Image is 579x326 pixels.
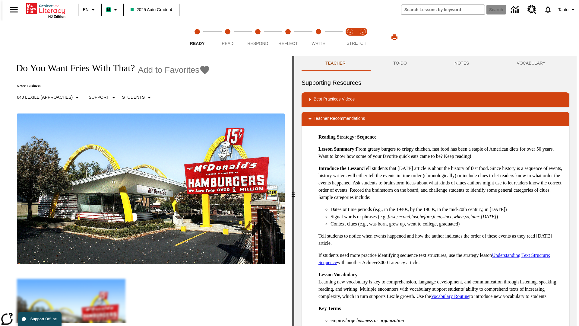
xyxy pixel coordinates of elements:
[292,56,294,326] div: Press Enter or Spacebar and then press right and left arrow keys to move the slider
[411,214,418,219] em: last
[10,62,135,74] h1: Do You Want Fries With That?
[2,56,292,323] div: reading
[10,84,210,88] p: News: Business
[556,4,579,15] button: Profile/Settings
[83,7,89,13] span: EN
[180,21,215,54] button: Ready step 1 of 5
[346,41,366,46] span: STRETCH
[138,65,199,75] span: Add to Favorites
[240,21,275,54] button: Respond step 3 of 5
[318,306,341,311] strong: Key Terms
[294,56,577,326] div: activity
[318,272,357,277] strong: Lesson Vocabulary
[454,214,464,219] em: when
[345,318,404,323] em: large business or organization
[301,21,336,54] button: Write step 5 of 5
[318,253,550,265] a: Understanding Text Structure: Sequence
[107,6,110,13] span: B
[318,252,565,266] p: If students need more practice identifying sequence text structures, use the strategy lesson with...
[341,21,359,54] button: Stretch Read step 1 of 2
[104,4,122,15] button: Boost Class color is mint green. Change class color
[442,214,452,219] em: since
[318,271,565,300] p: Learning new vocabulary is key to comprehension, language development, and communication through ...
[318,232,565,247] p: Tell students to notice when events happened and how the author indicates the order of these even...
[5,1,23,19] button: Open side menu
[507,2,524,18] a: Data Center
[558,7,568,13] span: Tauto
[318,134,356,139] strong: Reading Strategy:
[419,214,432,219] em: before
[433,214,441,219] em: then
[26,2,65,18] div: Home
[318,145,565,160] p: From greasy burgers to crispy chicken, fast food has been a staple of American diets for over 50 ...
[524,2,540,18] a: Resource Center, Will open in new tab
[86,92,119,103] button: Scaffolds, Support
[397,214,410,219] em: second
[465,214,469,219] em: so
[190,41,205,46] span: Ready
[362,30,363,33] text: 2
[30,317,57,321] span: Support Offline
[331,206,565,213] li: Dates or time periods (e.g., in the 1940s, by the 1900s, in the mid-20th century, in [DATE])
[331,317,565,324] li: empire:
[302,78,569,88] h6: Supporting Resources
[331,213,565,220] li: Signal words or phrases (e.g., , , , , , , , , , )
[481,214,496,219] em: [DATE]
[302,112,569,126] div: Teacher Recommendations
[17,94,73,101] p: 640 Lexile (Approaches)
[271,21,305,54] button: Reflect step 4 of 5
[431,56,493,71] button: NOTES
[349,30,351,33] text: 1
[314,96,355,103] p: Best Practices Videos
[470,214,479,219] em: later
[14,92,83,103] button: Select Lexile, 640 Lexile (Approaches)
[318,146,356,152] strong: Lesson Summary:
[247,41,268,46] span: Respond
[357,134,376,139] strong: Sequence
[388,214,396,219] em: first
[318,165,565,201] p: Tell students that [DATE] article is about the history of fast food. Since history is a sequence ...
[369,56,431,71] button: TO-DO
[302,56,569,71] div: Instructional Panel Tabs
[17,113,285,264] img: One of the first McDonald's stores, with the iconic red sign and golden arches.
[493,56,569,71] button: VOCABULARY
[122,94,145,101] p: Students
[131,7,172,13] span: 2025 Auto Grade 4
[354,21,372,54] button: Stretch Respond step 2 of 2
[80,4,100,15] button: Language: EN, Select a language
[48,15,65,18] span: NJ Edition
[279,41,298,46] span: Reflect
[431,294,469,299] a: Vocabulary Routine
[120,92,155,103] button: Select Student
[210,21,245,54] button: Read step 2 of 5
[314,115,365,123] p: Teacher Recommendations
[312,41,325,46] span: Write
[540,2,556,18] a: Notifications
[331,220,565,228] li: Context clues (e.g., was born, grew up, went to college, graduated)
[302,56,369,71] button: Teacher
[318,166,363,171] strong: Introduce the Lesson:
[138,65,210,75] button: Add to Favorites - Do You Want Fries With That?
[89,94,109,101] p: Support
[401,5,485,14] input: search field
[222,41,233,46] span: Read
[385,32,404,43] button: Print
[18,312,62,326] button: Support Offline
[302,92,569,107] div: Best Practices Videos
